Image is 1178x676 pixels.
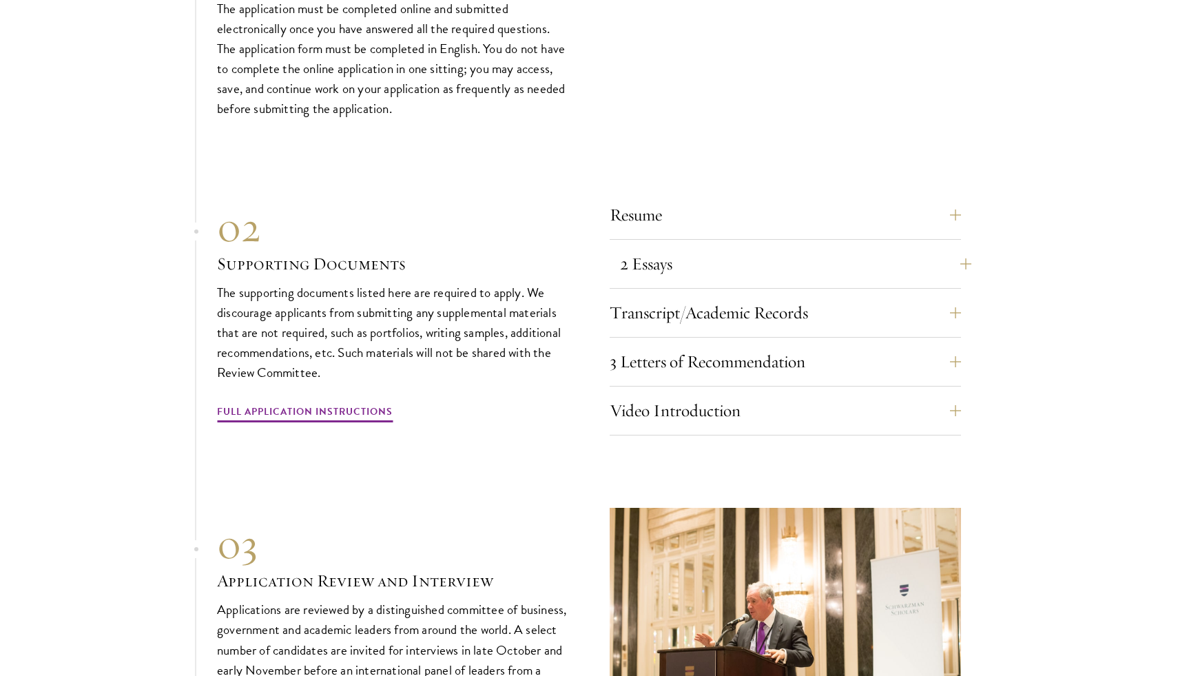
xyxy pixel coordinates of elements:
div: 03 [217,520,568,569]
button: Video Introduction [610,394,961,427]
button: 2 Essays [620,247,971,280]
h3: Supporting Documents [217,252,568,276]
button: Transcript/Academic Records [610,296,961,329]
button: 3 Letters of Recommendation [610,345,961,378]
p: The supporting documents listed here are required to apply. We discourage applicants from submitt... [217,283,568,382]
a: Full Application Instructions [217,403,393,424]
h3: Application Review and Interview [217,569,568,593]
div: 02 [217,203,568,252]
button: Resume [610,198,961,232]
